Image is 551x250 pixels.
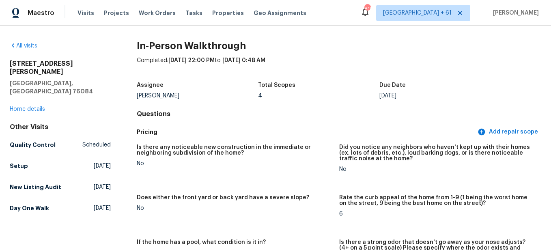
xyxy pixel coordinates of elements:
[10,79,111,95] h5: [GEOGRAPHIC_DATA], [GEOGRAPHIC_DATA] 76084
[490,9,539,17] span: [PERSON_NAME]
[10,123,111,131] div: Other Visits
[137,205,332,211] div: No
[137,82,164,88] h5: Assignee
[10,180,111,194] a: New Listing Audit[DATE]
[10,141,56,149] h5: Quality Control
[10,183,61,191] h5: New Listing Audit
[383,9,452,17] span: [GEOGRAPHIC_DATA] + 61
[479,127,538,137] span: Add repair scope
[339,211,535,217] div: 6
[104,9,129,17] span: Projects
[212,9,244,17] span: Properties
[10,201,111,216] a: Day One Walk[DATE]
[137,42,541,50] h2: In-Person Walkthrough
[10,43,37,49] a: All visits
[476,125,541,140] button: Add repair scope
[137,144,332,156] h5: Is there any noticeable new construction in the immediate or neighboring subdivision of the home?
[77,9,94,17] span: Visits
[258,82,295,88] h5: Total Scopes
[137,128,476,136] h5: Pricing
[137,110,541,118] h4: Questions
[168,58,215,63] span: [DATE] 22:00 PM
[258,93,379,99] div: 4
[339,144,535,162] h5: Did you notice any neighbors who haven't kept up with their homes (ex. lots of debris, etc.), lou...
[10,204,49,212] h5: Day One Walk
[10,162,28,170] h5: Setup
[94,162,111,170] span: [DATE]
[137,161,332,166] div: No
[254,9,306,17] span: Geo Assignments
[379,93,501,99] div: [DATE]
[185,10,202,16] span: Tasks
[222,58,265,63] span: [DATE] 0:48 AM
[137,195,309,200] h5: Does either the front yard or back yard have a severe slope?
[137,56,541,78] div: Completed: to
[139,9,176,17] span: Work Orders
[94,183,111,191] span: [DATE]
[10,159,111,173] a: Setup[DATE]
[82,141,111,149] span: Scheduled
[339,166,535,172] div: No
[379,82,406,88] h5: Due Date
[28,9,54,17] span: Maestro
[10,138,111,152] a: Quality ControlScheduled
[10,106,45,112] a: Home details
[10,60,111,76] h2: [STREET_ADDRESS][PERSON_NAME]
[137,239,266,245] h5: If the home has a pool, what condition is it in?
[137,93,258,99] div: [PERSON_NAME]
[364,5,370,13] div: 818
[94,204,111,212] span: [DATE]
[339,195,535,206] h5: Rate the curb appeal of the home from 1-9 (1 being the worst home on the street, 9 being the best...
